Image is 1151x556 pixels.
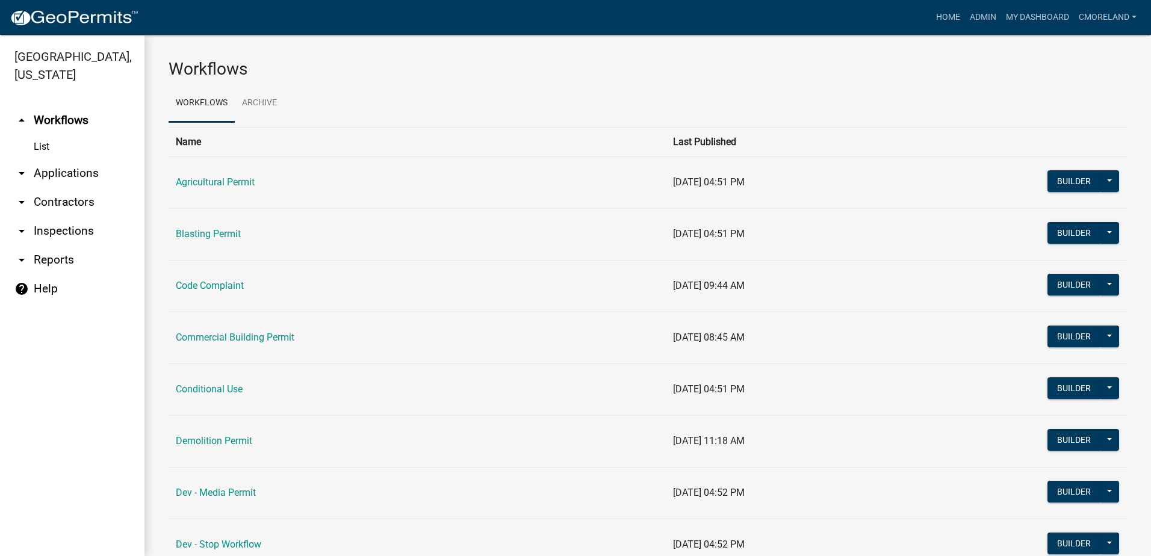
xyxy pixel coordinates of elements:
[673,435,745,446] span: [DATE] 11:18 AM
[169,59,1127,79] h3: Workflows
[1047,326,1100,347] button: Builder
[169,127,666,156] th: Name
[1047,533,1100,554] button: Builder
[1047,222,1100,244] button: Builder
[176,435,252,446] a: Demolition Permit
[1047,481,1100,502] button: Builder
[176,487,256,498] a: Dev - Media Permit
[14,195,29,209] i: arrow_drop_down
[176,280,244,291] a: Code Complaint
[673,539,745,550] span: [DATE] 04:52 PM
[176,176,255,188] a: Agricultural Permit
[673,487,745,498] span: [DATE] 04:52 PM
[1074,6,1141,29] a: cmoreland
[14,282,29,296] i: help
[14,113,29,128] i: arrow_drop_up
[14,253,29,267] i: arrow_drop_down
[673,383,745,395] span: [DATE] 04:51 PM
[14,166,29,181] i: arrow_drop_down
[1001,6,1074,29] a: My Dashboard
[176,332,294,343] a: Commercial Building Permit
[176,228,241,239] a: Blasting Permit
[673,280,745,291] span: [DATE] 09:44 AM
[176,383,243,395] a: Conditional Use
[1047,170,1100,192] button: Builder
[235,84,284,123] a: Archive
[1047,274,1100,295] button: Builder
[673,228,745,239] span: [DATE] 04:51 PM
[14,224,29,238] i: arrow_drop_down
[1047,377,1100,399] button: Builder
[666,127,961,156] th: Last Published
[176,539,261,550] a: Dev - Stop Workflow
[1047,429,1100,451] button: Builder
[673,176,745,188] span: [DATE] 04:51 PM
[169,84,235,123] a: Workflows
[965,6,1001,29] a: Admin
[931,6,965,29] a: Home
[673,332,745,343] span: [DATE] 08:45 AM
